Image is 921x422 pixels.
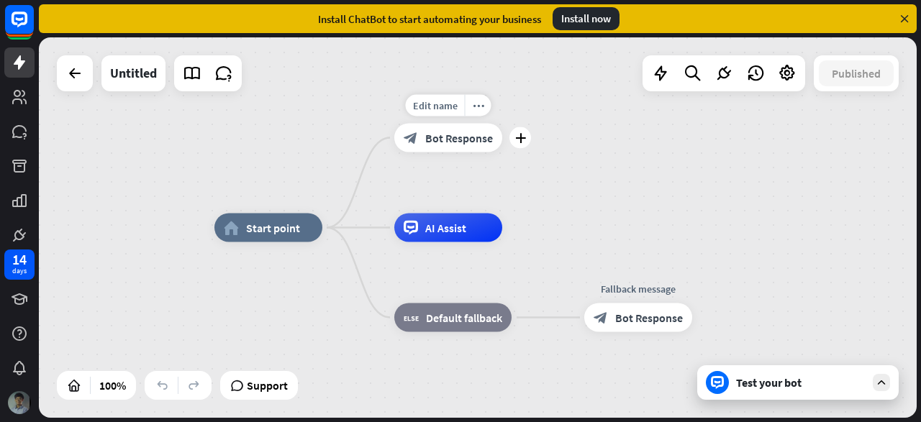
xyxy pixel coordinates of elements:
[413,99,458,112] span: Edit name
[473,100,484,111] i: more_horiz
[553,7,620,30] div: Install now
[736,375,866,390] div: Test your bot
[515,133,526,143] i: plus
[12,266,27,276] div: days
[247,374,288,397] span: Support
[615,311,683,325] span: Bot Response
[426,311,502,325] span: Default fallback
[425,131,493,145] span: Bot Response
[819,60,894,86] button: Published
[224,221,239,235] i: home_2
[246,221,300,235] span: Start point
[573,282,703,296] div: Fallback message
[12,6,55,49] button: Open LiveChat chat widget
[95,374,130,397] div: 100%
[4,249,35,280] a: 14 days
[404,131,418,145] i: block_bot_response
[12,253,27,266] div: 14
[318,12,541,26] div: Install ChatBot to start automating your business
[404,311,419,325] i: block_fallback
[425,221,466,235] span: AI Assist
[594,311,608,325] i: block_bot_response
[110,55,157,91] div: Untitled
